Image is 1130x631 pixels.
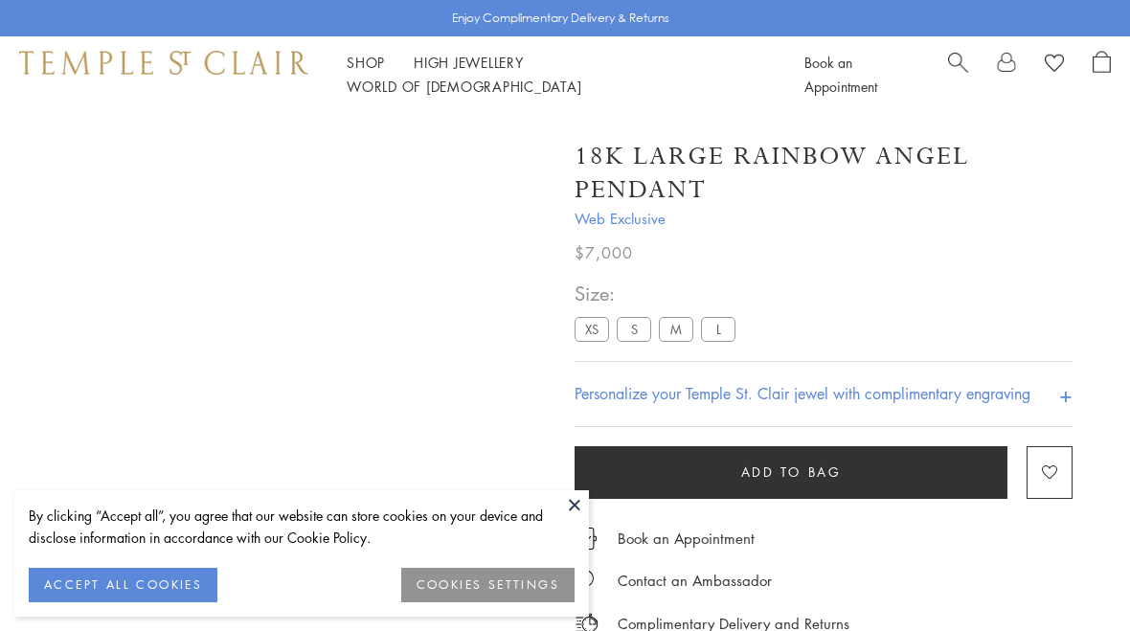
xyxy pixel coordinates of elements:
[347,51,761,99] nav: Main navigation
[575,446,1007,499] button: Add to bag
[347,53,385,72] a: ShopShop
[617,317,651,341] label: S
[575,382,1030,405] h4: Personalize your Temple St. Clair jewel with complimentary engraving
[347,77,581,96] a: World of [DEMOGRAPHIC_DATA]World of [DEMOGRAPHIC_DATA]
[575,240,633,265] span: $7,000
[618,569,772,593] div: Contact an Ambassador
[741,462,842,483] span: Add to bag
[575,207,1073,231] span: Web Exclusive
[19,51,308,74] img: Temple St. Clair
[401,568,575,602] button: COOKIES SETTINGS
[452,9,669,28] p: Enjoy Complimentary Delivery & Returns
[1059,376,1073,412] h4: +
[659,317,693,341] label: M
[948,51,968,99] a: Search
[1093,51,1111,99] a: Open Shopping Bag
[804,53,877,96] a: Book an Appointment
[1045,51,1064,79] a: View Wishlist
[29,568,217,602] button: ACCEPT ALL COOKIES
[575,278,743,309] span: Size:
[575,140,1073,207] h1: 18K Large Rainbow Angel Pendant
[29,505,575,549] div: By clicking “Accept all”, you agree that our website can store cookies on your device and disclos...
[618,528,755,549] a: Book an Appointment
[575,317,609,341] label: XS
[414,53,524,72] a: High JewelleryHigh Jewellery
[701,317,735,341] label: L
